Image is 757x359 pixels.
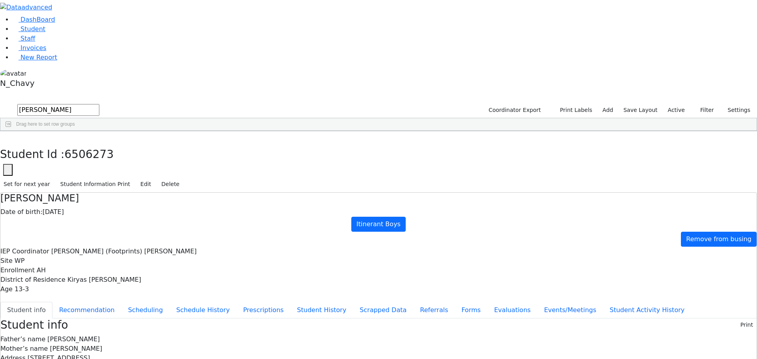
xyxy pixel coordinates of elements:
a: Staff [13,35,35,42]
span: 6506273 [65,148,114,161]
label: Date of birth: [0,207,43,217]
span: Remove from busing [686,235,751,243]
button: Evaluations [487,302,537,318]
a: Student [13,25,45,33]
button: Referrals [413,302,455,318]
button: Student Activity History [603,302,691,318]
label: District of Residence [0,275,65,285]
button: Schedule History [170,302,237,318]
span: [PERSON_NAME] [47,335,100,343]
span: New Report [21,54,57,61]
label: Active [664,104,688,116]
span: 13-3 [15,285,29,293]
button: Print [737,319,757,331]
span: Invoices [21,44,47,52]
span: Drag here to set row groups [16,121,75,127]
input: Search [17,104,99,116]
a: Itinerant Boys [351,217,406,232]
button: Events/Meetings [537,302,603,318]
span: WP [15,257,24,264]
button: Save Layout [620,104,661,116]
button: Scheduling [121,302,170,318]
button: Scrapped Data [353,302,413,318]
button: Coordinator Export [483,104,544,116]
span: AH [37,266,46,274]
h3: Student info [0,318,68,332]
h4: [PERSON_NAME] [0,193,757,204]
button: Student History [290,302,353,318]
button: Delete [158,178,183,190]
span: DashBoard [21,16,55,23]
a: Invoices [13,44,47,52]
button: Edit [137,178,155,190]
button: Print Labels [551,104,596,116]
button: Forms [455,302,487,318]
label: Father’s name [0,335,45,344]
button: Recommendation [52,302,121,318]
span: [PERSON_NAME] (Footprints) [PERSON_NAME] [51,247,197,255]
label: IEP Coordinator [0,247,49,256]
label: Age [0,285,13,294]
label: Enrollment [0,266,35,275]
button: Settings [718,104,754,116]
label: Mother’s name [0,344,48,353]
a: New Report [13,54,57,61]
span: Kiryas [PERSON_NAME] [67,276,141,283]
a: Add [599,104,617,116]
span: Staff [21,35,35,42]
div: [DATE] [0,207,757,217]
span: [PERSON_NAME] [50,345,102,352]
a: Remove from busing [681,232,757,247]
button: Student Information Print [57,178,134,190]
label: Site [0,256,13,266]
button: Filter [690,104,718,116]
button: Student info [0,302,52,318]
span: Student [21,25,45,33]
a: DashBoard [13,16,55,23]
button: Prescriptions [237,302,291,318]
